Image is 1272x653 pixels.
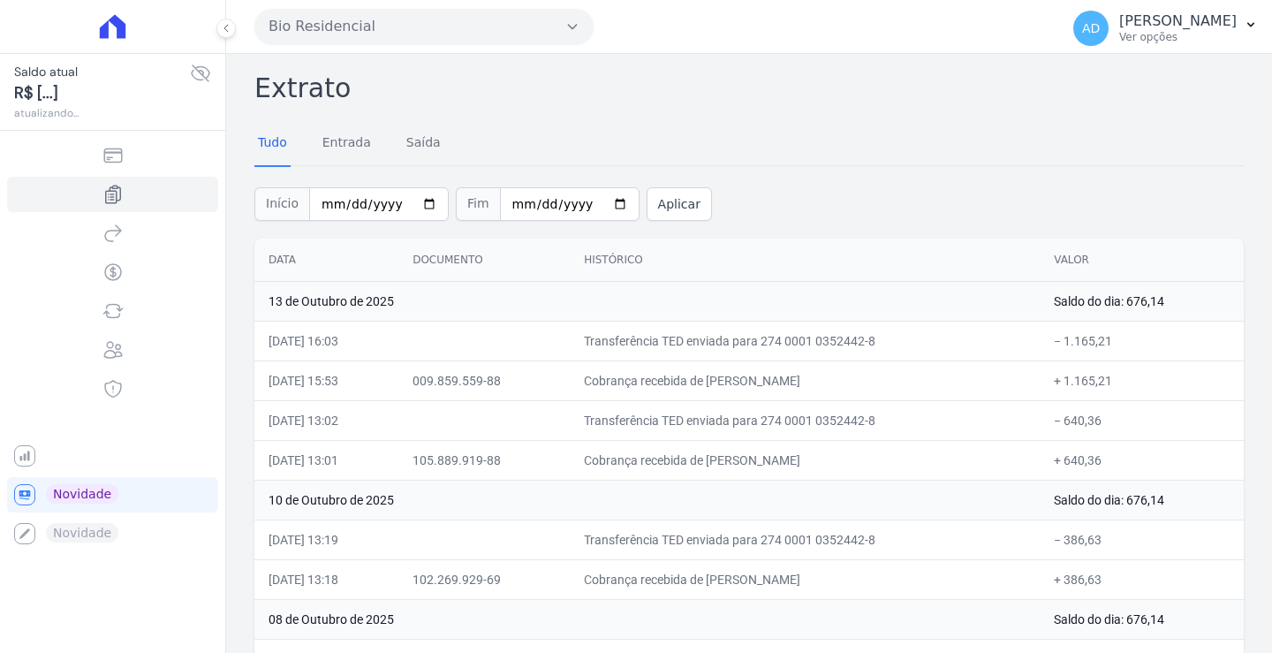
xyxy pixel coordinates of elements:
td: Saldo do dia: 676,14 [1040,281,1244,321]
td: + 386,63 [1040,559,1244,599]
td: Cobrança recebida de [PERSON_NAME] [570,440,1040,480]
td: [DATE] 15:53 [254,361,398,400]
td: [DATE] 13:18 [254,559,398,599]
td: 08 de Outubro de 2025 [254,599,1040,639]
td: Saldo do dia: 676,14 [1040,599,1244,639]
td: 10 de Outubro de 2025 [254,480,1040,520]
span: Saldo atual [14,63,190,81]
td: Cobrança recebida de [PERSON_NAME] [570,361,1040,400]
td: [DATE] 13:01 [254,440,398,480]
td: [DATE] 13:02 [254,400,398,440]
td: Transferência TED enviada para 274 0001 0352442-8 [570,520,1040,559]
a: Entrada [319,121,375,167]
span: Início [254,187,309,221]
td: − 1.165,21 [1040,321,1244,361]
td: + 640,36 [1040,440,1244,480]
td: Transferência TED enviada para 274 0001 0352442-8 [570,400,1040,440]
th: Data [254,239,398,282]
h2: Extrato [254,68,1244,108]
span: AD [1082,22,1100,34]
a: Tudo [254,121,291,167]
span: Fim [456,187,500,221]
th: Histórico [570,239,1040,282]
td: [DATE] 16:03 [254,321,398,361]
span: Novidade [46,484,118,504]
button: AD [PERSON_NAME] Ver opções [1059,4,1272,53]
p: Ver opções [1119,30,1237,44]
a: Novidade [7,477,218,513]
td: − 386,63 [1040,520,1244,559]
th: Documento [398,239,570,282]
nav: Sidebar [14,138,211,551]
td: [DATE] 13:19 [254,520,398,559]
td: − 640,36 [1040,400,1244,440]
button: Aplicar [647,187,712,221]
a: Saída [403,121,444,167]
td: + 1.165,21 [1040,361,1244,400]
span: R$ [...] [14,81,190,105]
td: 13 de Outubro de 2025 [254,281,1040,321]
td: Cobrança recebida de [PERSON_NAME] [570,559,1040,599]
button: Bio Residencial [254,9,594,44]
td: 009.859.559-88 [398,361,570,400]
th: Valor [1040,239,1244,282]
td: 105.889.919-88 [398,440,570,480]
td: Transferência TED enviada para 274 0001 0352442-8 [570,321,1040,361]
p: [PERSON_NAME] [1119,12,1237,30]
span: atualizando... [14,105,190,121]
td: Saldo do dia: 676,14 [1040,480,1244,520]
td: 102.269.929-69 [398,559,570,599]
